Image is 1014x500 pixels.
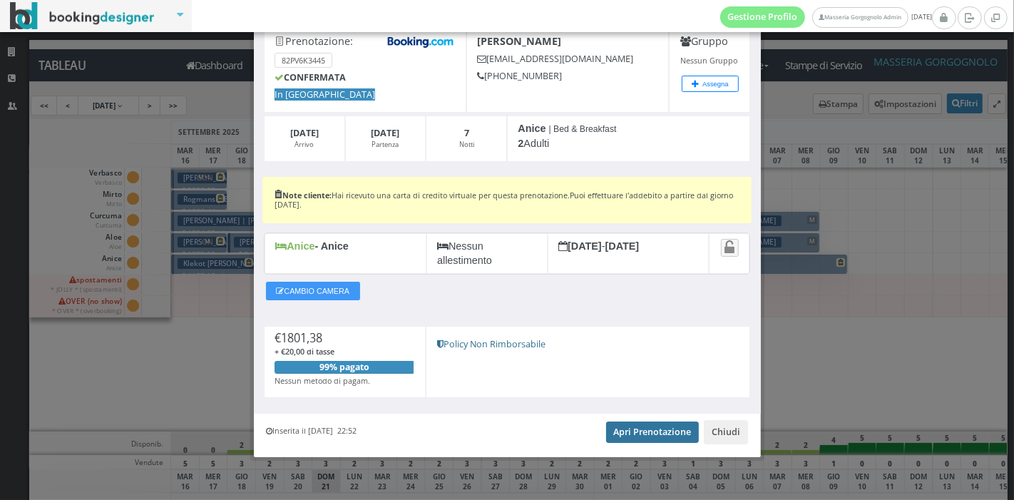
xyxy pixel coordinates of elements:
[720,6,932,28] span: [DATE]
[558,240,602,252] b: [DATE]
[275,88,375,101] span: In [GEOGRAPHIC_DATA]
[680,35,739,47] h4: Gruppo
[275,375,370,386] small: Nessun metodo di pagam.
[285,346,334,357] span: 20,00 di tasse
[275,330,322,346] span: €
[721,239,739,257] a: Attiva il blocco spostamento
[290,127,319,139] b: [DATE]
[478,34,562,48] b: [PERSON_NAME]
[605,240,640,252] b: [DATE]
[426,233,548,275] div: Nessun allestimento
[10,2,155,30] img: BookingDesigner.com
[549,124,617,134] small: | Bed & Breakfast
[720,6,806,28] a: Gestione Profilo
[812,7,908,28] a: Masseria Gorgognolo Admin
[682,76,739,92] button: Assegna
[266,282,360,300] button: CAMBIO CAMERA
[385,35,456,49] img: Booking-com-logo.png
[371,127,399,139] b: [DATE]
[275,53,332,68] small: 82PV6K3445
[464,127,469,139] b: 7
[281,330,322,346] span: 1801,38
[275,361,414,374] div: 99% pagato
[606,422,700,443] a: Apri Prenotazione
[518,138,523,149] b: 2
[275,346,334,357] span: + €
[459,140,474,149] small: Notti
[314,240,348,252] b: - Anice
[478,53,658,64] h5: [EMAIL_ADDRESS][DOMAIN_NAME]
[518,123,546,134] b: Anice
[680,55,737,66] small: Nessun Gruppo
[295,140,314,149] small: Arrivo
[704,420,748,444] button: Chiudi
[275,190,332,200] b: Note cliente:
[478,71,658,81] h5: [PHONE_NUMBER]
[275,191,739,210] h6: Hai ricevuto una carta di credito virtuale per questa prenotazione.Puoi effettuare l'addebito a p...
[275,35,455,47] h4: Prenotazione:
[437,339,739,350] h5: Policy Non Rimborsabile
[275,240,314,252] b: Anice
[275,71,346,83] b: CONFERMATA
[372,140,399,149] small: Partenza
[548,233,710,275] div: -
[507,116,750,162] div: Adulti
[267,427,357,436] h6: Inserita il [DATE] 22:52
